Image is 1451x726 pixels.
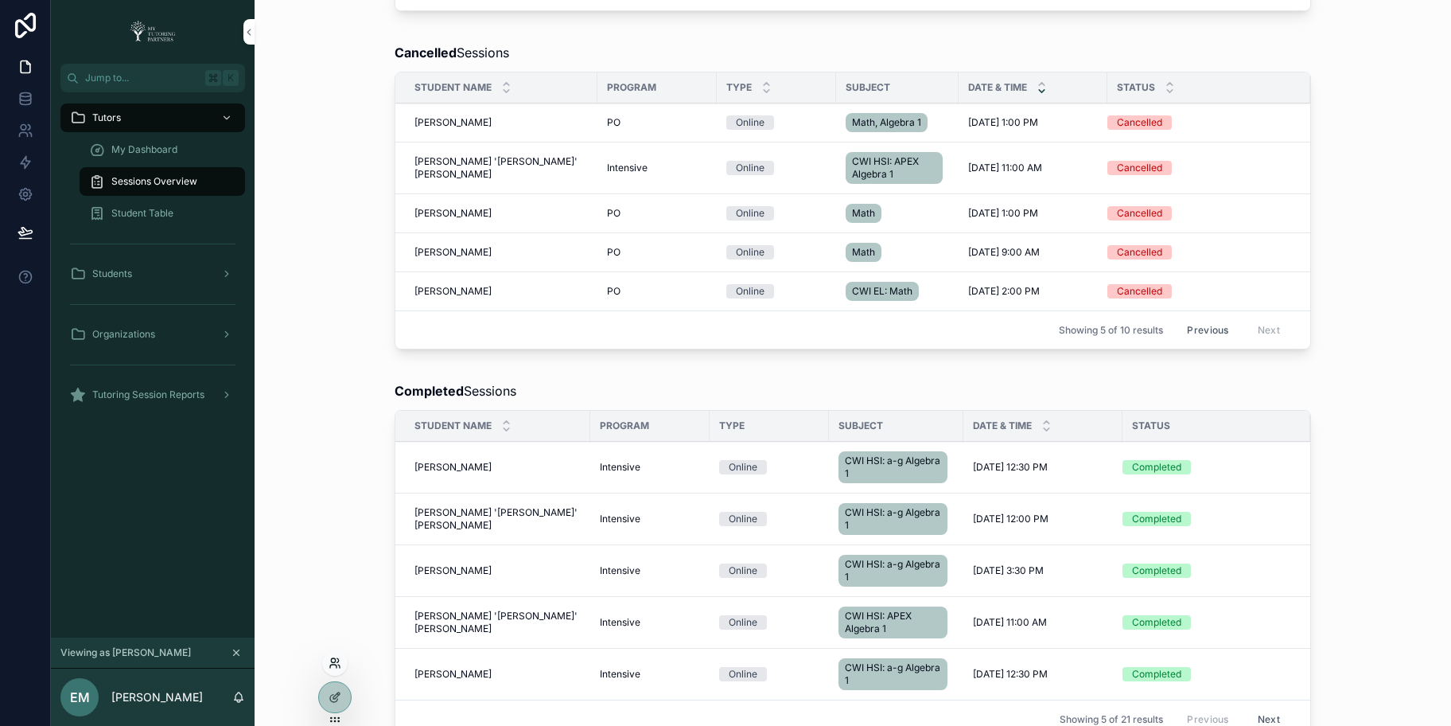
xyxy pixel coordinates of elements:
span: Program [607,81,656,94]
span: CWI HSI: a-g Algebra 1 [845,455,941,480]
span: [PERSON_NAME] [414,246,492,259]
a: [DATE] 11:00 AM [973,616,1113,629]
a: CWI HSI: a-g Algebra 1 [838,448,954,486]
span: Students [92,267,132,280]
div: scrollable content [51,92,255,430]
a: [DATE] 12:00 PM [973,513,1113,525]
a: Intensive [600,668,700,681]
span: Student Name [414,81,492,94]
span: Math [852,207,875,220]
div: Online [729,512,757,526]
a: [PERSON_NAME] '[PERSON_NAME]' [PERSON_NAME] [414,610,581,635]
a: Organizations [60,320,245,349]
span: CWI HSI: a-g Algebra 1 [845,506,941,532]
span: CWI HSI: APEX Algebra 1 [845,610,941,635]
span: [PERSON_NAME] [414,116,492,129]
span: Date & Time [973,420,1032,432]
a: Online [719,615,819,630]
span: PO [607,246,620,259]
a: Students [60,260,245,288]
div: Completed [1132,512,1181,526]
span: CWI HSI: APEX Algebra 1 [852,155,936,181]
span: [DATE] 1:00 PM [968,207,1038,220]
div: Completed [1132,667,1181,681]
a: Intensive [600,616,700,629]
span: CWI EL: Math [852,285,912,298]
strong: Completed [395,383,464,399]
a: Online [719,460,819,474]
a: [PERSON_NAME] [414,564,581,577]
span: Intensive [600,564,640,577]
a: Online [719,512,819,526]
button: Jump to...K [60,64,245,92]
a: Sessions Overview [80,167,245,196]
span: Sessions Overview [111,175,197,188]
div: Online [729,460,757,474]
span: Tutoring Session Reports [92,388,204,401]
span: PO [607,116,620,129]
span: Math [852,246,875,259]
span: [PERSON_NAME] '[PERSON_NAME]' [PERSON_NAME] [414,155,588,181]
a: Online [719,564,819,578]
a: Completed [1122,460,1291,474]
span: Intensive [600,616,640,629]
span: Status [1117,81,1155,94]
span: [PERSON_NAME] [414,285,492,298]
div: Online [729,615,757,630]
span: Intensive [600,461,640,474]
span: EM [70,688,90,707]
span: Tutors [92,111,121,124]
div: Online [736,161,764,175]
span: Subject [846,81,890,94]
a: Completed [1122,667,1291,681]
a: Intensive [600,564,700,577]
span: PO [607,285,620,298]
a: Intensive [600,513,700,525]
a: Tutors [60,103,245,132]
span: [DATE] 11:00 AM [968,162,1042,174]
span: Type [719,420,745,432]
span: [DATE] 2:00 PM [968,285,1040,298]
a: Completed [1122,615,1291,630]
div: Cancelled [1117,161,1162,175]
a: Completed [1122,512,1291,526]
div: Cancelled [1117,206,1162,221]
a: Online [719,667,819,681]
div: Completed [1132,460,1181,474]
a: CWI HSI: a-g Algebra 1 [838,552,954,590]
div: Online [729,564,757,578]
span: [PERSON_NAME] [414,668,492,681]
div: Online [736,115,764,130]
button: Previous [1176,318,1239,342]
span: Program [600,420,649,432]
a: [PERSON_NAME] [414,461,581,474]
span: [PERSON_NAME] [414,461,492,474]
div: Cancelled [1117,245,1162,260]
span: PO [607,207,620,220]
a: Intensive [600,461,700,474]
a: [DATE] 12:30 PM [973,668,1113,681]
span: Jump to... [85,72,199,84]
a: My Dashboard [80,135,245,164]
span: [PERSON_NAME] [414,564,492,577]
a: [DATE] 3:30 PM [973,564,1113,577]
span: My Dashboard [111,143,177,156]
span: Type [726,81,752,94]
span: [DATE] 12:30 PM [973,668,1048,681]
span: Intensive [607,162,648,174]
span: Showing 5 of 10 results [1059,324,1163,337]
span: K [224,72,237,84]
a: [DATE] 12:30 PM [973,461,1113,474]
div: Cancelled [1117,284,1162,299]
span: [DATE] 12:00 PM [973,513,1048,525]
div: Online [736,284,764,299]
span: Organizations [92,328,155,341]
span: Intensive [600,513,640,525]
span: Math, Algebra 1 [852,116,921,129]
div: Cancelled [1117,115,1162,130]
a: Tutoring Session Reports [60,381,245,409]
span: Showing 5 of 21 results [1060,713,1163,726]
div: Completed [1132,564,1181,578]
a: Student Table [80,199,245,228]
